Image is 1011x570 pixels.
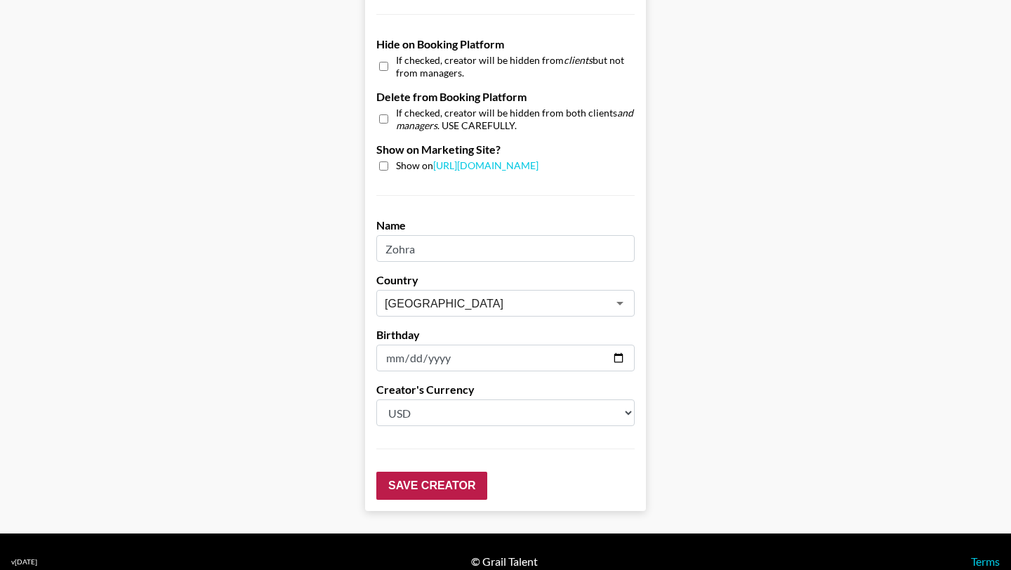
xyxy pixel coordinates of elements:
label: Country [376,273,635,287]
input: Save Creator [376,472,487,500]
label: Creator's Currency [376,383,635,397]
div: © Grail Talent [471,555,538,569]
span: If checked, creator will be hidden from both clients . USE CAREFULLY. [396,107,635,131]
label: Show on Marketing Site? [376,142,635,157]
span: Show on [396,159,538,173]
label: Birthday [376,328,635,342]
em: and managers [396,107,633,131]
label: Name [376,218,635,232]
label: Delete from Booking Platform [376,90,635,104]
label: Hide on Booking Platform [376,37,635,51]
span: If checked, creator will be hidden from but not from managers. [396,54,635,79]
a: [URL][DOMAIN_NAME] [433,159,538,171]
button: Open [610,293,630,313]
div: v [DATE] [11,557,37,566]
a: Terms [971,555,1000,568]
em: clients [564,54,593,66]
